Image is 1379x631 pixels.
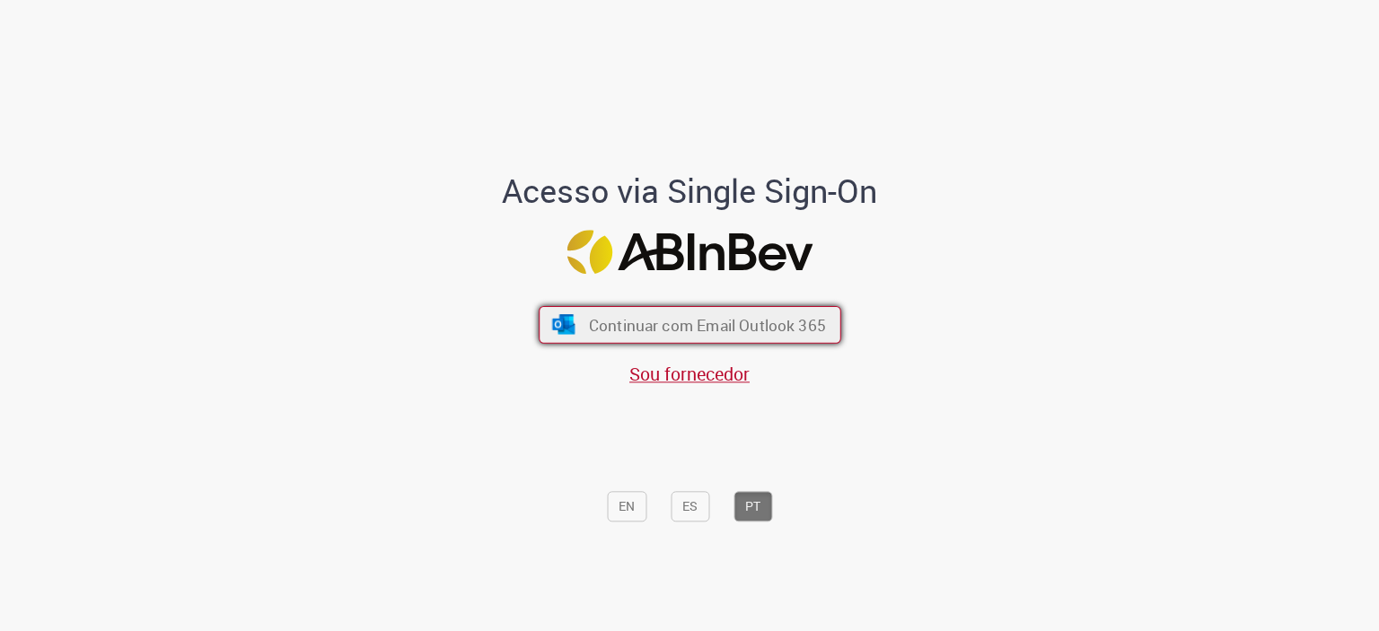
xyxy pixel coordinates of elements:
button: PT [733,492,772,522]
button: ES [671,492,709,522]
a: Sou fornecedor [629,362,750,386]
img: Logo ABInBev [567,231,812,275]
span: Continuar com Email Outlook 365 [588,314,825,335]
button: ícone Azure/Microsoft 360 Continuar com Email Outlook 365 [539,305,841,343]
button: EN [607,492,646,522]
img: ícone Azure/Microsoft 360 [550,314,576,334]
h1: Acesso via Single Sign-On [441,173,939,209]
